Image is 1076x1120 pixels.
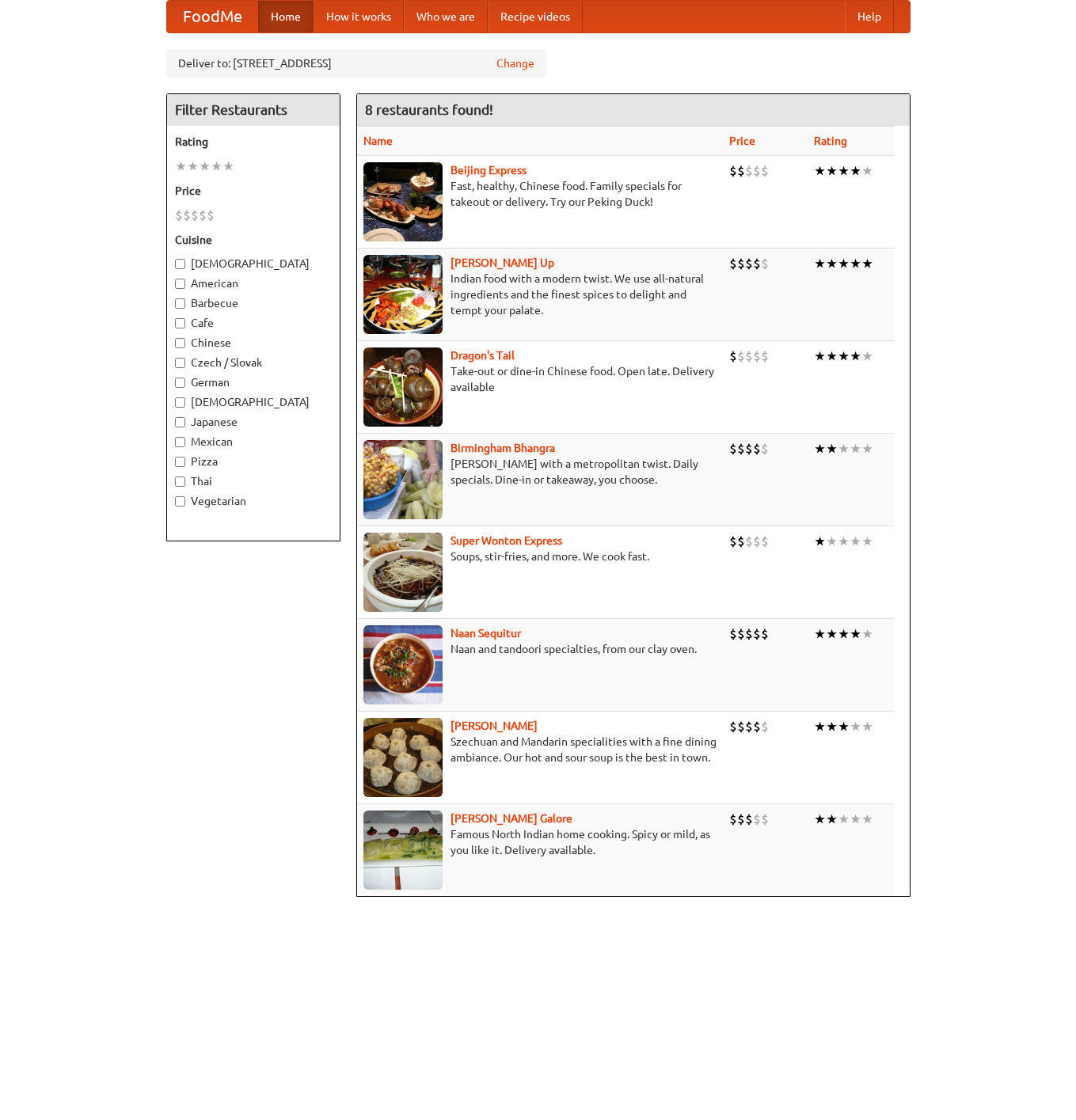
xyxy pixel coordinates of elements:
[850,162,861,180] li: ★
[729,718,737,735] li: $
[729,440,737,457] li: $
[737,255,745,272] li: $
[861,533,873,550] li: ★
[451,349,515,362] a: Dragon's Tail
[861,625,873,643] li: ★
[861,811,873,828] li: ★
[850,533,861,550] li: ★
[363,456,717,488] p: [PERSON_NAME] with a metropolitan twist. Daily specials. Dine-in or takeaway, you choose.
[451,719,538,732] b: [PERSON_NAME]
[175,476,185,487] input: Thai
[175,496,185,507] input: Vegetarian
[258,1,314,32] a: Home
[838,718,850,735] li: ★
[826,718,838,735] li: ★
[753,255,761,272] li: $
[850,347,861,365] li: ★
[175,335,332,351] label: Chinese
[761,718,769,735] li: $
[814,162,826,180] li: ★
[838,811,850,828] li: ★
[753,811,761,828] li: $
[753,625,761,643] li: $
[737,162,745,180] li: $
[175,378,185,388] input: German
[737,718,745,735] li: $
[850,811,861,828] li: ★
[451,164,527,177] a: Beijing Express
[761,255,769,272] li: $
[753,718,761,735] li: $
[365,102,493,117] ng-pluralize: 8 restaurants found!
[814,718,826,735] li: ★
[363,625,443,704] img: naansequitur.jpg
[175,473,332,489] label: Thai
[175,315,332,331] label: Cafe
[838,162,850,180] li: ★
[175,259,185,269] input: [DEMOGRAPHIC_DATA]
[167,94,340,126] h4: Filter Restaurants
[814,440,826,457] li: ★
[451,534,562,547] a: Super Wonton Express
[207,207,215,224] li: $
[745,162,753,180] li: $
[191,207,199,224] li: $
[175,183,332,199] h5: Price
[814,135,847,147] a: Rating
[187,158,199,175] li: ★
[363,363,717,395] p: Take-out or dine-in Chinese food. Open late. Delivery available
[745,625,753,643] li: $
[826,347,838,365] li: ★
[745,255,753,272] li: $
[363,255,443,334] img: curryup.jpg
[850,440,861,457] li: ★
[761,625,769,643] li: $
[826,255,838,272] li: ★
[451,442,555,454] b: Birmingham Bhangra
[729,162,737,180] li: $
[183,207,191,224] li: $
[363,162,443,241] img: beijing.jpg
[175,298,185,309] input: Barbecue
[363,826,717,858] p: Famous North Indian home cooking. Spicy or mild, as you like it. Delivery available.
[404,1,488,32] a: Who we are
[745,347,753,365] li: $
[737,533,745,550] li: $
[175,493,332,509] label: Vegetarian
[175,355,332,370] label: Czech / Slovak
[167,1,258,32] a: FoodMe
[729,347,737,365] li: $
[826,625,838,643] li: ★
[175,434,332,450] label: Mexican
[175,417,185,427] input: Japanese
[826,533,838,550] li: ★
[861,347,873,365] li: ★
[496,55,534,71] a: Change
[753,347,761,365] li: $
[845,1,894,32] a: Help
[838,347,850,365] li: ★
[814,533,826,550] li: ★
[175,158,187,175] li: ★
[451,627,521,640] a: Naan Sequitur
[838,533,850,550] li: ★
[199,207,207,224] li: $
[814,811,826,828] li: ★
[729,625,737,643] li: $
[753,440,761,457] li: $
[745,811,753,828] li: $
[737,811,745,828] li: $
[814,347,826,365] li: ★
[861,162,873,180] li: ★
[175,457,185,467] input: Pizza
[826,811,838,828] li: ★
[745,718,753,735] li: $
[363,440,443,519] img: bhangra.jpg
[838,255,850,272] li: ★
[745,440,753,457] li: $
[211,158,222,175] li: ★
